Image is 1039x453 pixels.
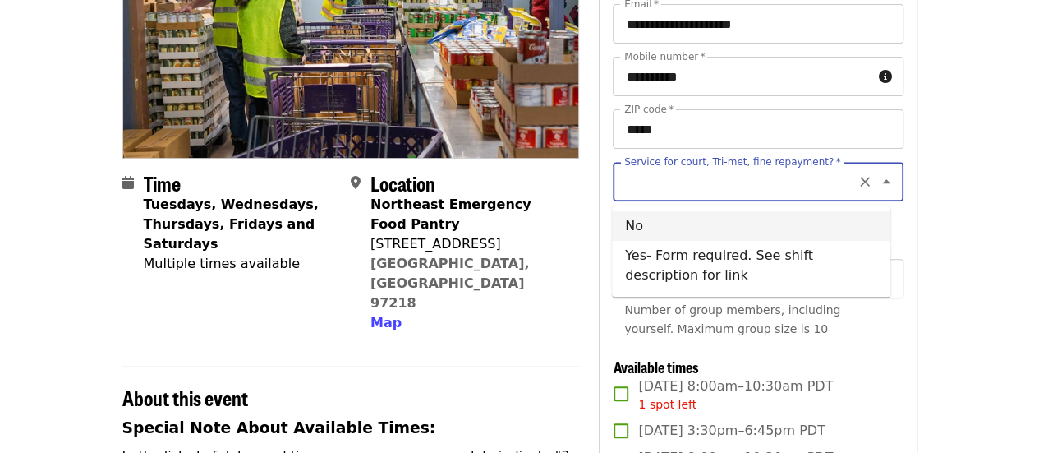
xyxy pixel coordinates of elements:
[612,211,890,241] li: No
[370,196,531,232] strong: Northeast Emergency Food Pantry
[853,170,876,193] button: Clear
[624,52,705,62] label: Mobile number
[144,254,338,274] div: Multiple times available
[624,157,841,167] label: Service for court, Tri-met, fine repayment?
[613,57,871,96] input: Mobile number
[612,241,890,290] li: Yes- Form required. See shift description for link
[638,377,833,414] span: [DATE] 8:00am–10:30am PDT
[624,104,674,114] label: ZIP code
[122,419,436,437] strong: Special Note About Available Times:
[351,175,361,191] i: map-marker-alt icon
[370,315,402,331] span: Map
[613,109,903,149] input: ZIP code
[638,398,696,411] span: 1 spot left
[879,69,892,85] i: circle-info icon
[144,196,319,252] strong: Tuesdays, Wednesdays, Thursdays, Fridays and Saturdays
[370,256,530,311] a: [GEOGRAPHIC_DATA], [GEOGRAPHIC_DATA] 97218
[122,175,134,191] i: calendar icon
[370,313,402,333] button: Map
[613,4,903,44] input: Email
[122,383,248,412] span: About this event
[613,356,698,377] span: Available times
[875,170,898,193] button: Close
[370,234,566,254] div: [STREET_ADDRESS]
[638,421,825,441] span: [DATE] 3:30pm–6:45pm PDT
[144,169,181,197] span: Time
[370,169,435,197] span: Location
[624,303,840,335] span: Number of group members, including yourself. Maximum group size is 10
